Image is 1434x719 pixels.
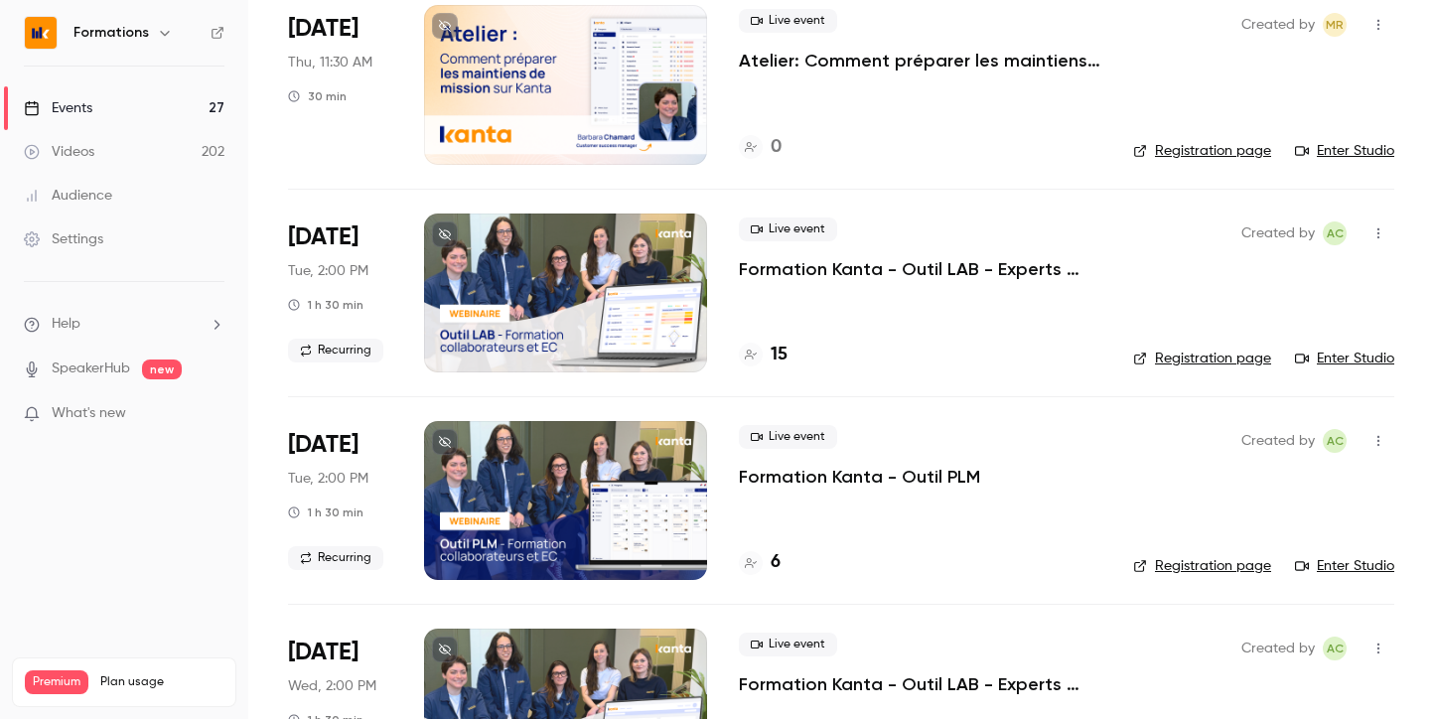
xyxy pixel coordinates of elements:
a: 0 [739,134,782,161]
h6: Formations [73,23,149,43]
a: Formation Kanta - Outil LAB - Experts Comptables & Collaborateurs [739,257,1101,281]
a: Formation Kanta - Outil PLM [739,465,980,489]
a: Registration page [1133,556,1271,576]
span: MR [1326,13,1344,37]
span: Recurring [288,339,383,362]
div: Sep 30 Tue, 2:00 PM (Europe/Paris) [288,214,392,372]
a: Registration page [1133,141,1271,161]
img: Formations [25,17,57,49]
span: What's new [52,403,126,424]
span: [DATE] [288,221,358,253]
a: Enter Studio [1295,349,1394,368]
a: Enter Studio [1295,556,1394,576]
a: Registration page [1133,349,1271,368]
span: AC [1327,221,1344,245]
span: Wed, 2:00 PM [288,676,376,696]
span: [DATE] [288,429,358,461]
span: Tue, 2:00 PM [288,261,368,281]
span: Live event [739,633,837,656]
div: 30 min [288,88,347,104]
span: Premium [25,670,88,694]
div: Settings [24,229,103,249]
span: Anaïs Cachelou [1323,637,1347,660]
div: Sep 30 Tue, 2:00 PM (Europe/Paris) [288,421,392,580]
div: 1 h 30 min [288,504,363,520]
div: Audience [24,186,112,206]
span: Anaïs Cachelou [1323,429,1347,453]
span: [DATE] [288,637,358,668]
span: Created by [1241,221,1315,245]
a: 15 [739,342,788,368]
span: Anaïs Cachelou [1323,221,1347,245]
span: Live event [739,217,837,241]
span: AC [1327,429,1344,453]
span: Created by [1241,429,1315,453]
li: help-dropdown-opener [24,314,224,335]
a: Enter Studio [1295,141,1394,161]
span: new [142,359,182,379]
a: 6 [739,549,781,576]
span: Marion Roquet [1323,13,1347,37]
span: Tue, 2:00 PM [288,469,368,489]
a: Atelier: Comment préparer les maintiens de missions sur KANTA ? [739,49,1101,72]
span: Created by [1241,637,1315,660]
h4: 15 [771,342,788,368]
iframe: Noticeable Trigger [201,405,224,423]
span: Live event [739,425,837,449]
span: Help [52,314,80,335]
a: SpeakerHub [52,359,130,379]
span: Plan usage [100,674,223,690]
span: Created by [1241,13,1315,37]
span: Thu, 11:30 AM [288,53,372,72]
a: Formation Kanta - Outil LAB - Experts Comptables & Collaborateurs [739,672,1101,696]
span: Recurring [288,546,383,570]
h4: 0 [771,134,782,161]
span: Live event [739,9,837,33]
h4: 6 [771,549,781,576]
div: Events [24,98,92,118]
div: Sep 25 Thu, 11:30 AM (Europe/Paris) [288,5,392,164]
div: 1 h 30 min [288,297,363,313]
span: [DATE] [288,13,358,45]
span: AC [1327,637,1344,660]
div: Videos [24,142,94,162]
